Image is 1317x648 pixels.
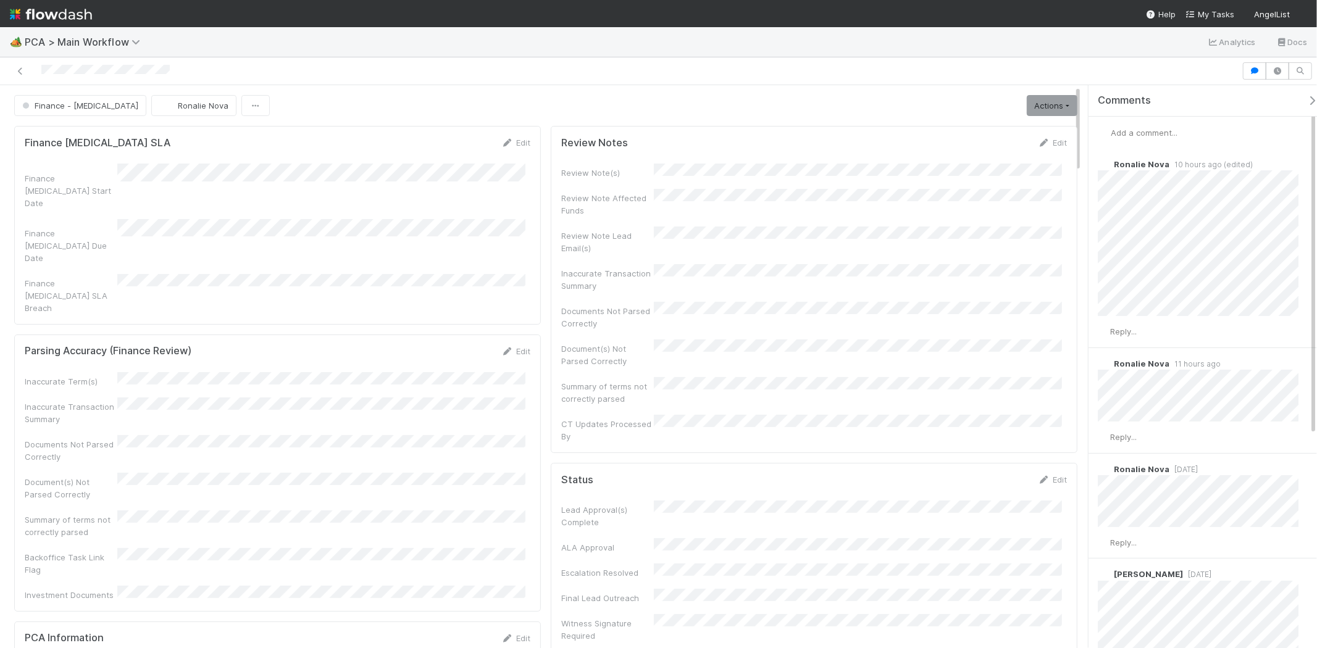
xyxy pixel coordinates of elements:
[561,474,593,486] h5: Status
[501,346,530,356] a: Edit
[25,345,191,357] h5: Parsing Accuracy (Finance Review)
[1098,127,1111,139] img: avatar_66854b90-094e-431f-b713-6ac88429a2b8.png
[561,230,654,254] div: Review Note Lead Email(s)
[1185,9,1234,19] span: My Tasks
[1038,138,1067,147] a: Edit
[1114,569,1183,579] span: [PERSON_NAME]
[1114,464,1169,474] span: Ronalie Nova
[1098,431,1110,444] img: avatar_66854b90-094e-431f-b713-6ac88429a2b8.png
[151,95,236,116] button: Ronalie Nova
[25,401,117,425] div: Inaccurate Transaction Summary
[25,438,117,463] div: Documents Not Parsed Correctly
[561,305,654,330] div: Documents Not Parsed Correctly
[1110,326,1137,336] span: Reply...
[1098,536,1110,549] img: avatar_66854b90-094e-431f-b713-6ac88429a2b8.png
[25,513,117,538] div: Summary of terms not correctly parsed
[1110,538,1137,547] span: Reply...
[561,267,654,292] div: Inaccurate Transaction Summary
[1169,465,1198,474] span: [DATE]
[561,504,654,528] div: Lead Approval(s) Complete
[25,137,170,149] h5: Finance [MEDICAL_DATA] SLA
[501,633,530,643] a: Edit
[25,227,117,264] div: Finance [MEDICAL_DATA] Due Date
[1207,35,1256,49] a: Analytics
[1114,359,1169,368] span: Ronalie Nova
[20,101,138,110] span: Finance - [MEDICAL_DATA]
[1098,158,1110,170] img: avatar_0d9988fd-9a15-4cc7-ad96-88feab9e0fa9.png
[561,192,654,217] div: Review Note Affected Funds
[25,476,117,501] div: Document(s) Not Parsed Correctly
[25,375,117,388] div: Inaccurate Term(s)
[10,36,22,47] span: 🏕️
[1027,95,1077,116] a: Actions
[561,167,654,179] div: Review Note(s)
[561,541,654,554] div: ALA Approval
[1111,128,1177,138] span: Add a comment...
[501,138,530,147] a: Edit
[25,277,117,314] div: Finance [MEDICAL_DATA] SLA Breach
[25,172,117,209] div: Finance [MEDICAL_DATA] Start Date
[561,592,654,604] div: Final Lead Outreach
[25,551,117,576] div: Backoffice Task Link Flag
[1098,357,1110,370] img: avatar_0d9988fd-9a15-4cc7-ad96-88feab9e0fa9.png
[561,567,654,579] div: Escalation Resolved
[178,101,228,110] span: Ronalie Nova
[561,137,628,149] h5: Review Notes
[25,589,117,601] div: Investment Documents
[1185,8,1234,20] a: My Tasks
[1098,463,1110,475] img: avatar_0d9988fd-9a15-4cc7-ad96-88feab9e0fa9.png
[561,380,654,405] div: Summary of terms not correctly parsed
[14,95,146,116] button: Finance - [MEDICAL_DATA]
[1110,432,1137,442] span: Reply...
[1098,326,1110,338] img: avatar_66854b90-094e-431f-b713-6ac88429a2b8.png
[1169,160,1253,169] span: 10 hours ago (edited)
[1183,570,1211,579] span: [DATE]
[10,4,92,25] img: logo-inverted-e16ddd16eac7371096b0.svg
[1114,159,1169,169] span: Ronalie Nova
[561,418,654,442] div: CT Updates Processed By
[561,343,654,367] div: Document(s) Not Parsed Correctly
[162,99,174,112] img: avatar_0d9988fd-9a15-4cc7-ad96-88feab9e0fa9.png
[561,617,654,642] div: Witness Signature Required
[1038,475,1067,484] a: Edit
[1098,568,1110,581] img: avatar_d89a0a80-047e-40c9-bdc2-a2d44e645fd3.png
[1146,8,1176,20] div: Help
[25,36,146,48] span: PCA > Main Workflow
[1295,9,1307,21] img: avatar_66854b90-094e-431f-b713-6ac88429a2b8.png
[1276,35,1307,49] a: Docs
[1098,94,1151,107] span: Comments
[25,632,104,644] h5: PCA Information
[1169,359,1221,368] span: 11 hours ago
[1254,9,1290,19] span: AngelList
